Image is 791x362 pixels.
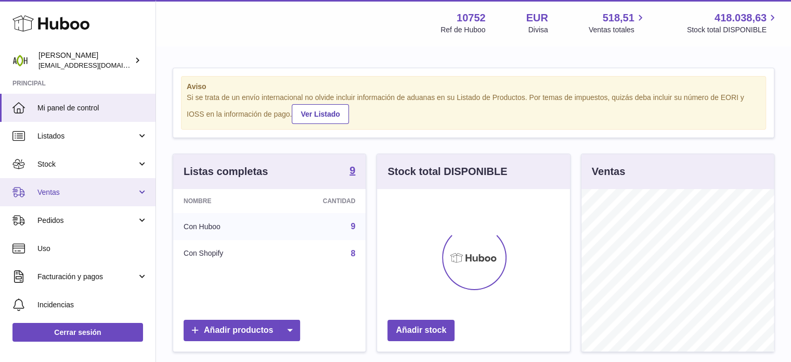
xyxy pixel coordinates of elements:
a: Añadir productos [184,320,300,341]
strong: 9 [349,165,355,176]
a: Añadir stock [387,320,455,341]
strong: Aviso [187,82,760,92]
a: 8 [351,249,355,258]
span: [EMAIL_ADDRESS][DOMAIN_NAME] [38,61,153,69]
span: Facturación y pagos [37,272,137,282]
a: 418.038,63 Stock total DISPONIBLE [687,11,779,35]
a: 9 [351,222,355,231]
h3: Listas completas [184,165,268,179]
span: 418.038,63 [715,11,767,25]
span: Stock total DISPONIBLE [687,25,779,35]
a: 518,51 Ventas totales [589,11,646,35]
span: Incidencias [37,300,148,310]
a: Cerrar sesión [12,323,143,342]
a: Ver Listado [292,104,348,124]
span: 518,51 [603,11,634,25]
span: Ventas totales [589,25,646,35]
h3: Stock total DISPONIBLE [387,165,507,179]
span: Listados [37,131,137,141]
div: Ref de Huboo [440,25,485,35]
th: Nombre [173,189,276,213]
div: [PERSON_NAME] [38,51,132,70]
a: 9 [349,165,355,178]
th: Cantidad [276,189,366,213]
strong: 10752 [457,11,486,25]
div: Divisa [528,25,548,35]
td: Con Shopify [173,240,276,267]
span: Stock [37,159,137,169]
span: Uso [37,244,148,254]
h3: Ventas [592,165,625,179]
strong: EUR [526,11,548,25]
span: Ventas [37,188,137,197]
span: Mi panel de control [37,103,148,113]
img: internalAdmin-10752@internal.huboo.com [12,53,28,68]
td: Con Huboo [173,213,276,240]
span: Pedidos [37,216,137,226]
div: Si se trata de un envío internacional no olvide incluir información de aduanas en su Listado de P... [187,93,760,124]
